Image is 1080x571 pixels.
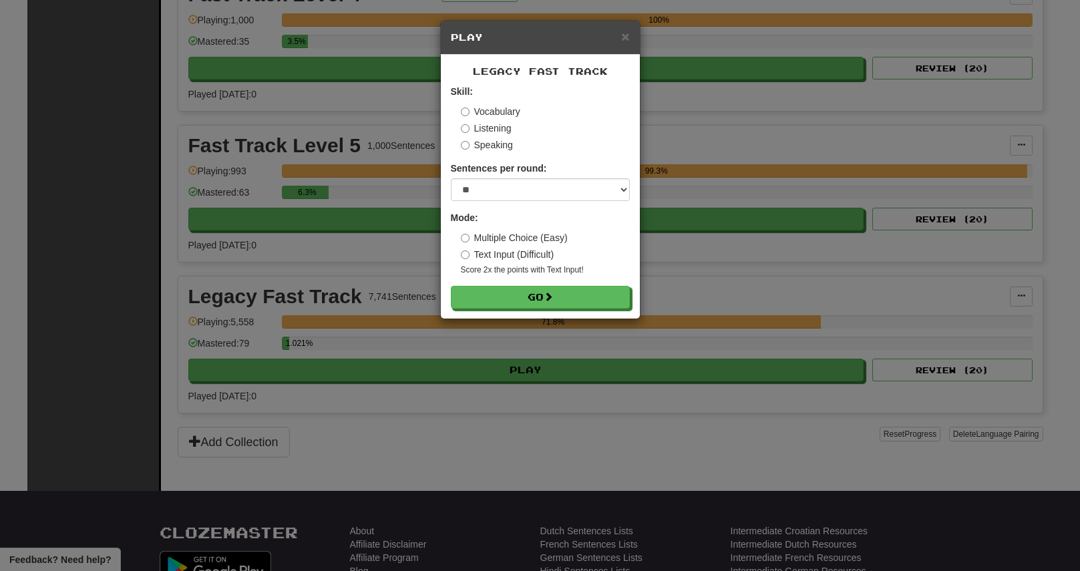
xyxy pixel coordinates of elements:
[461,248,554,261] label: Text Input (Difficult)
[461,231,568,244] label: Multiple Choice (Easy)
[461,108,470,116] input: Vocabulary
[461,250,470,259] input: Text Input (Difficult)
[461,124,470,133] input: Listening
[451,86,473,97] strong: Skill:
[451,162,547,175] label: Sentences per round:
[461,141,470,150] input: Speaking
[461,138,513,152] label: Speaking
[621,29,629,44] span: ×
[451,31,630,44] h5: Play
[461,234,470,242] input: Multiple Choice (Easy)
[461,264,630,276] small: Score 2x the points with Text Input !
[461,122,512,135] label: Listening
[451,286,630,309] button: Go
[451,212,478,223] strong: Mode:
[461,105,520,118] label: Vocabulary
[621,29,629,43] button: Close
[473,65,608,77] span: Legacy Fast Track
